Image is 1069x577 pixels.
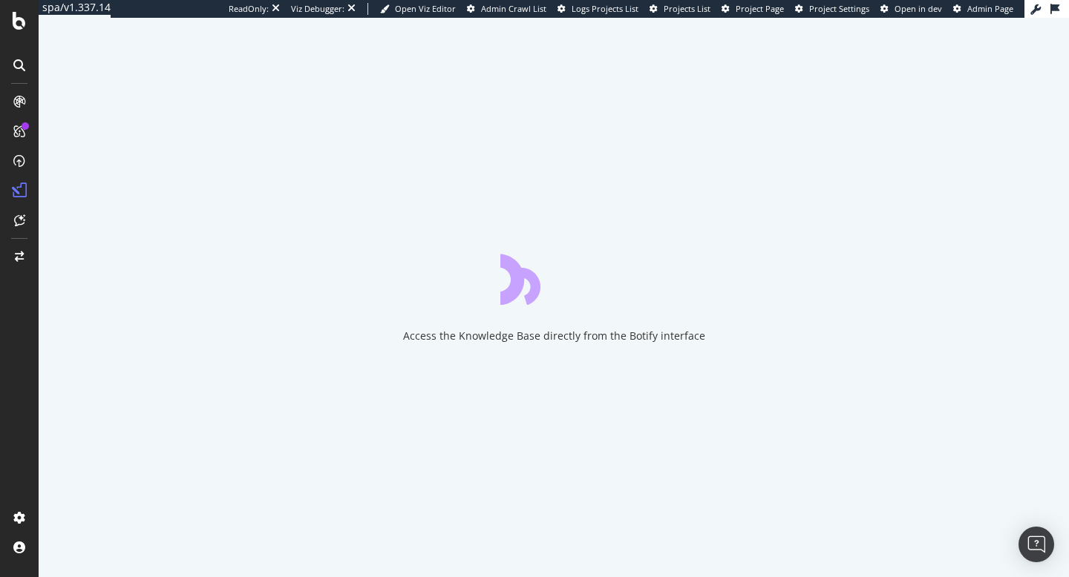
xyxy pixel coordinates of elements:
[380,3,456,15] a: Open Viz Editor
[481,3,546,14] span: Admin Crawl List
[403,329,705,343] div: Access the Knowledge Base directly from the Botify interface
[229,3,269,15] div: ReadOnly:
[722,3,784,15] a: Project Page
[395,3,456,14] span: Open Viz Editor
[1019,527,1054,562] div: Open Intercom Messenger
[664,3,710,14] span: Projects List
[736,3,784,14] span: Project Page
[650,3,710,15] a: Projects List
[572,3,638,14] span: Logs Projects List
[500,251,607,305] div: animation
[880,3,942,15] a: Open in dev
[795,3,869,15] a: Project Settings
[895,3,942,14] span: Open in dev
[467,3,546,15] a: Admin Crawl List
[809,3,869,14] span: Project Settings
[967,3,1013,14] span: Admin Page
[291,3,344,15] div: Viz Debugger:
[558,3,638,15] a: Logs Projects List
[953,3,1013,15] a: Admin Page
